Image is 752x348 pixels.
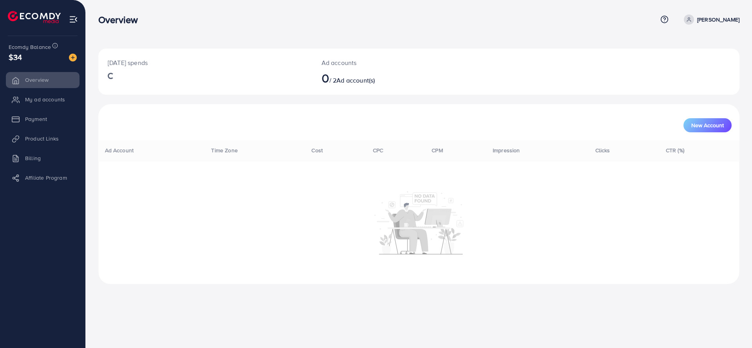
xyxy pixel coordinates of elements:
span: Ad account(s) [336,76,375,85]
p: [DATE] spends [108,58,303,67]
h2: / 2 [322,70,463,85]
img: menu [69,15,78,24]
span: $34 [9,51,22,63]
span: 0 [322,69,329,87]
img: logo [8,11,61,23]
span: Ecomdy Balance [9,43,51,51]
h3: Overview [98,14,144,25]
a: [PERSON_NAME] [681,14,739,25]
img: image [69,54,77,61]
button: New Account [683,118,732,132]
p: Ad accounts [322,58,463,67]
span: New Account [691,123,724,128]
p: [PERSON_NAME] [697,15,739,24]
